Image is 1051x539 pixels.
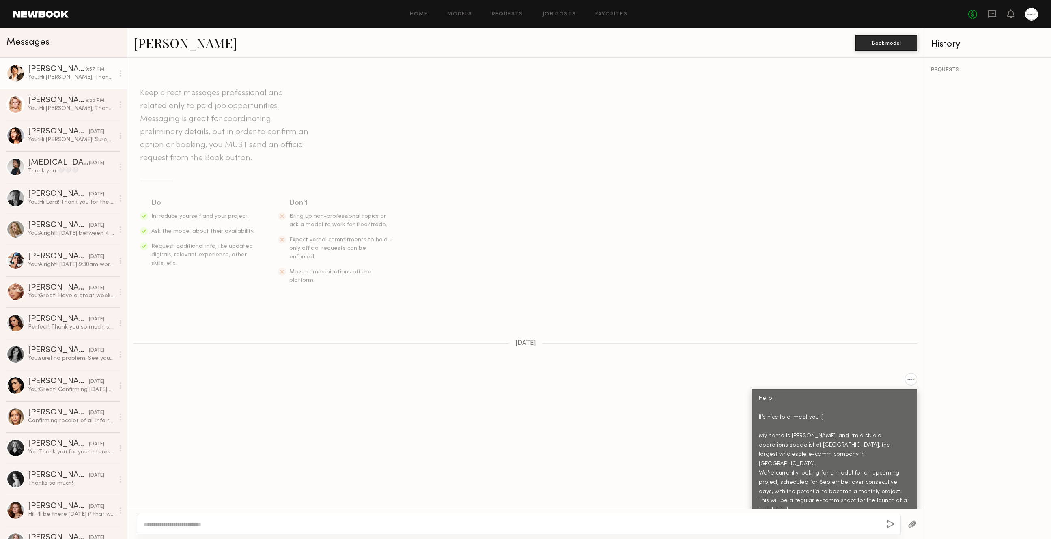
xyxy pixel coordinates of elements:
[140,87,310,165] header: Keep direct messages professional and related only to paid job opportunities. Messaging is great ...
[447,12,472,17] a: Models
[151,229,254,234] span: Ask the model about their availability.
[28,136,114,144] div: You: Hi [PERSON_NAME]! Sure, [DATE] between 1-4pm works. Thanks!
[89,159,104,167] div: [DATE]
[410,12,428,17] a: Home
[28,448,114,456] div: You: Thank you for your interest! Just to confirm—your rate is $325 per hour or $2250 per day, co...
[28,198,114,206] div: You: Hi Lera! Thank you for the response. Unfortunately, we’re only working [DATE] through [DATE]...
[6,38,50,47] span: Messages
[28,284,89,292] div: [PERSON_NAME]
[289,237,392,260] span: Expect verbal commitments to hold - only official requests can be enforced.
[28,315,89,323] div: [PERSON_NAME]
[89,284,104,292] div: [DATE]
[28,261,114,268] div: You: Alright! [DATE] 9:30am works and here is our studio information : office address : [STREET_A...
[543,12,576,17] a: Job Posts
[28,471,89,479] div: [PERSON_NAME]
[855,39,917,46] a: Book model
[151,198,255,209] div: Do
[28,479,114,487] div: Thanks so much!
[89,378,104,386] div: [DATE]
[28,128,89,136] div: [PERSON_NAME]
[28,511,114,518] div: Hi! I’ll be there [DATE] if that works still. Thank you!
[28,105,114,112] div: You: Hi [PERSON_NAME], Thank you for your interest! Alright. Does [DATE] 18th at 10am work for yo...
[151,214,249,219] span: Introduce yourself and your project.
[515,340,536,347] span: [DATE]
[134,34,237,52] a: [PERSON_NAME]
[28,221,89,230] div: [PERSON_NAME]
[89,222,104,230] div: [DATE]
[28,386,114,393] div: You: Great! Confirming [DATE] 3:00pm and here is our studio information : office address : [STREE...
[28,73,114,81] div: You: Hi [PERSON_NAME], Thank you for your interest! Alright. [DATE] 10:30am and here is our studi...
[28,253,89,261] div: [PERSON_NAME]
[28,409,89,417] div: [PERSON_NAME]
[89,440,104,448] div: [DATE]
[595,12,627,17] a: Favorites
[28,354,114,362] div: You: sure! no problem. See you later :)
[28,346,89,354] div: [PERSON_NAME]
[89,128,104,136] div: [DATE]
[28,97,86,105] div: [PERSON_NAME]
[28,440,89,448] div: [PERSON_NAME]
[28,159,89,167] div: [MEDICAL_DATA][PERSON_NAME]
[89,409,104,417] div: [DATE]
[28,502,89,511] div: [PERSON_NAME]
[289,198,393,209] div: Don’t
[89,253,104,261] div: [DATE]
[89,316,104,323] div: [DATE]
[28,323,114,331] div: Perfect! Thank you so much, see you [DATE] :)
[85,66,104,73] div: 9:57 PM
[289,269,371,283] span: Move communications off the platform.
[931,40,1045,49] div: History
[151,244,253,266] span: Request additional info, like updated digitals, relevant experience, other skills, etc.
[89,191,104,198] div: [DATE]
[289,214,387,228] span: Bring up non-professional topics or ask a model to work for free/trade.
[89,472,104,479] div: [DATE]
[28,65,85,73] div: [PERSON_NAME]
[28,292,114,300] div: You: Great! Have a great weekend and see you next week :)
[492,12,523,17] a: Requests
[89,347,104,354] div: [DATE]
[89,503,104,511] div: [DATE]
[28,378,89,386] div: [PERSON_NAME]
[28,417,114,425] div: Confirming receipt of all info thank you and look forward to meeting you next week!
[28,167,114,175] div: Thank you 🤍🤍🤍
[855,35,917,51] button: Book model
[28,230,114,237] div: You: Alright! [DATE] between 4 - 4:30pm and here is our studio information : office address : [ST...
[28,190,89,198] div: [PERSON_NAME]
[931,67,1045,73] div: REQUESTS
[86,97,104,105] div: 9:55 PM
